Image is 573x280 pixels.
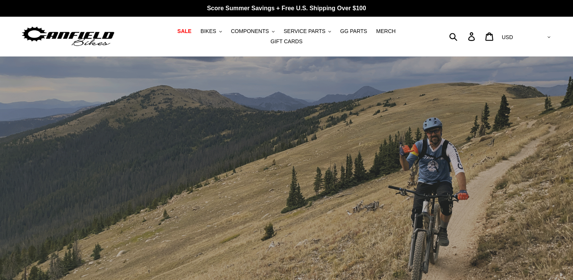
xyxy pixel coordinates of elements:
a: GIFT CARDS [267,36,306,47]
span: COMPONENTS [231,28,269,35]
a: SALE [173,26,195,36]
span: SERVICE PARTS [284,28,325,35]
a: MERCH [372,26,399,36]
span: SALE [177,28,191,35]
a: GG PARTS [336,26,371,36]
input: Search [453,28,473,45]
span: BIKES [201,28,216,35]
span: GG PARTS [340,28,367,35]
span: GIFT CARDS [270,38,303,45]
img: Canfield Bikes [21,25,116,49]
button: COMPONENTS [227,26,278,36]
button: BIKES [197,26,226,36]
button: SERVICE PARTS [280,26,335,36]
span: MERCH [376,28,395,35]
